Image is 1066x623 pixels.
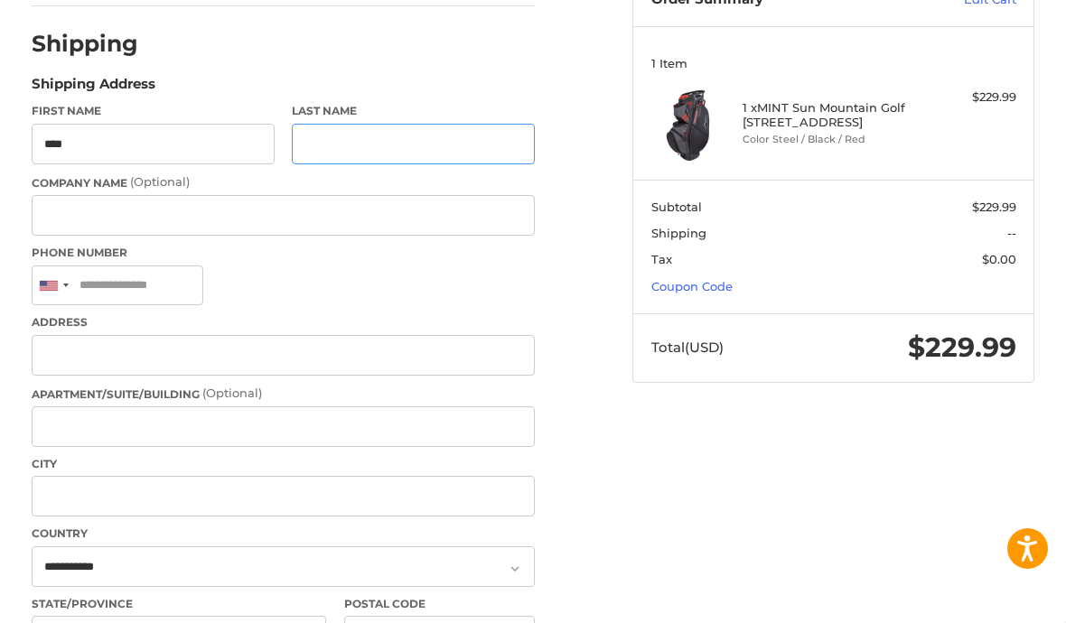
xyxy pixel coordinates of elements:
[982,252,1016,266] span: $0.00
[1007,226,1016,240] span: --
[972,200,1016,214] span: $229.99
[908,330,1016,364] span: $229.99
[32,596,327,612] label: State/Province
[651,200,702,214] span: Subtotal
[32,245,536,261] label: Phone Number
[202,386,262,400] small: (Optional)
[925,88,1016,107] div: $229.99
[344,596,535,612] label: Postal Code
[32,385,536,403] label: Apartment/Suite/Building
[130,174,190,189] small: (Optional)
[651,56,1016,70] h3: 1 Item
[743,100,921,130] h4: 1 x MINT Sun Mountain Golf [STREET_ADDRESS]
[32,74,155,103] legend: Shipping Address
[651,339,724,356] span: Total (USD)
[32,314,536,330] label: Address
[651,226,706,240] span: Shipping
[32,173,536,191] label: Company Name
[32,30,138,58] h2: Shipping
[651,252,672,266] span: Tax
[32,525,536,542] label: Country
[292,103,535,119] label: Last Name
[32,456,536,472] label: City
[651,279,733,293] a: Coupon Code
[33,266,74,305] div: United States: +1
[32,103,275,119] label: First Name
[743,132,921,147] li: Color Steel / Black / Red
